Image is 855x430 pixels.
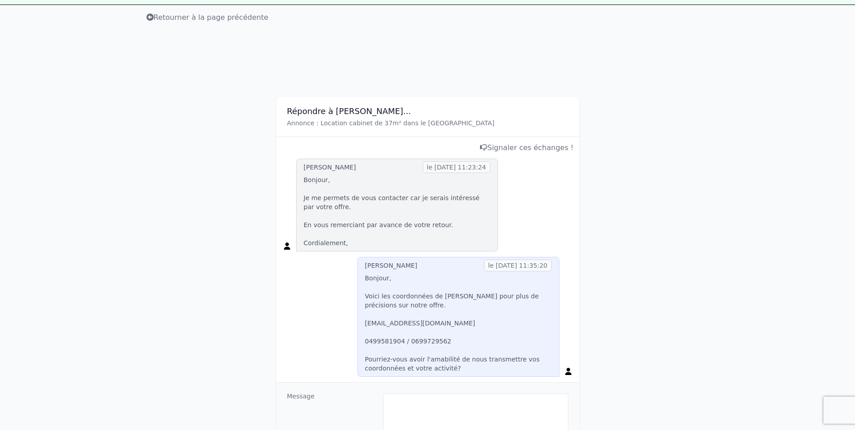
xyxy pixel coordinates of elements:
p: Annonce : Location cabinet de 37m² dans le [GEOGRAPHIC_DATA] [287,119,568,128]
span: le [DATE] 11:23:24 [423,161,490,173]
p: Bonjour, Je me permets de vous contacter car je serais intéressé par votre offre. En vous remerci... [304,175,490,247]
span: Retourner à la page précédente [146,13,269,22]
div: [PERSON_NAME] [365,261,417,270]
h3: Répondre à [PERSON_NAME]... [287,106,568,117]
i: Retourner à la liste [146,14,154,21]
p: Bonjour, Voici les coordonnées de [PERSON_NAME] pour plus de précisions sur notre offre. [EMAIL_A... [365,274,552,373]
div: Signaler ces échanges ! [282,142,574,153]
div: [PERSON_NAME] [304,163,356,172]
span: le [DATE] 11:35:20 [484,260,552,271]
